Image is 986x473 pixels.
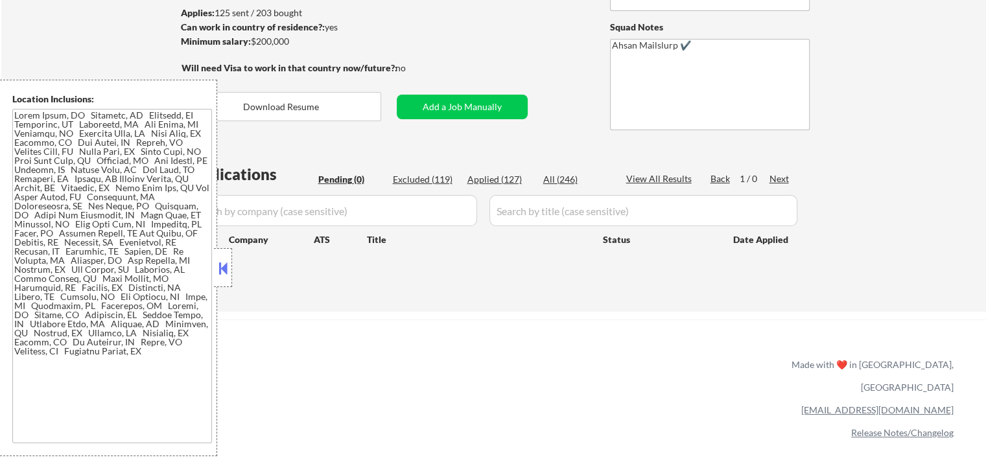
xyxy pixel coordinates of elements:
[543,173,608,186] div: All (246)
[229,233,314,246] div: Company
[314,233,367,246] div: ATS
[181,35,397,48] div: $200,000
[185,195,477,226] input: Search by company (case sensitive)
[181,21,393,34] div: yes
[181,21,325,32] strong: Can work in country of residence?:
[733,233,790,246] div: Date Applied
[367,233,591,246] div: Title
[397,95,528,119] button: Add a Job Manually
[395,62,432,75] div: no
[181,36,251,47] strong: Minimum salary:
[181,7,215,18] strong: Applies:
[801,404,954,415] a: [EMAIL_ADDRESS][DOMAIN_NAME]
[489,195,797,226] input: Search by title (case sensitive)
[626,172,696,185] div: View All Results
[181,6,397,19] div: 125 sent / 203 bought
[182,92,381,121] button: Download Resume
[851,427,954,438] a: Release Notes/Changelog
[12,93,212,106] div: Location Inclusions:
[393,173,458,186] div: Excluded (119)
[318,173,383,186] div: Pending (0)
[467,173,532,186] div: Applied (127)
[710,172,731,185] div: Back
[603,227,714,251] div: Status
[769,172,790,185] div: Next
[740,172,769,185] div: 1 / 0
[185,167,314,182] div: Applications
[26,371,521,385] a: Refer & earn free applications 👯‍♀️
[786,353,954,398] div: Made with ❤️ in [GEOGRAPHIC_DATA], [GEOGRAPHIC_DATA]
[610,21,810,34] div: Squad Notes
[182,62,397,73] strong: Will need Visa to work in that country now/future?:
